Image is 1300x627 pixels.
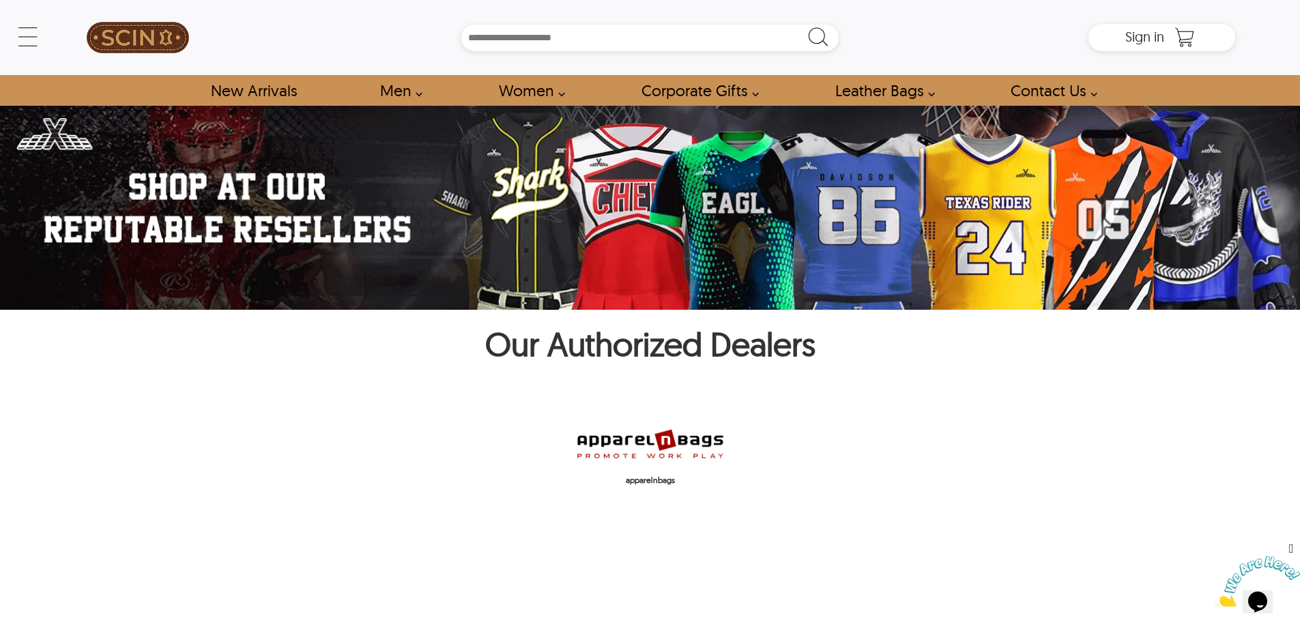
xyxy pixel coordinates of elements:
[7,323,1293,371] h1: Our Authorized Dealers
[87,7,189,68] img: SCIN
[65,7,211,68] a: SCIN
[483,75,573,106] a: Shop Women Leather Jackets
[1171,27,1198,48] a: Shopping Cart
[575,426,725,487] a: apparelnbags
[1125,28,1164,45] span: Sign in
[195,75,312,106] a: Shop New Arrivals
[1125,33,1164,44] a: Sign in
[820,75,942,106] a: Shop Leather Bags
[995,75,1105,106] a: contact-us
[575,426,725,462] img: apparelnbags-logo.png
[626,75,766,106] a: Shop Leather Corporate Gifts
[1215,542,1300,607] iframe: chat widget
[364,75,430,106] a: shop men's leather jackets
[575,473,725,487] p: apparelnbags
